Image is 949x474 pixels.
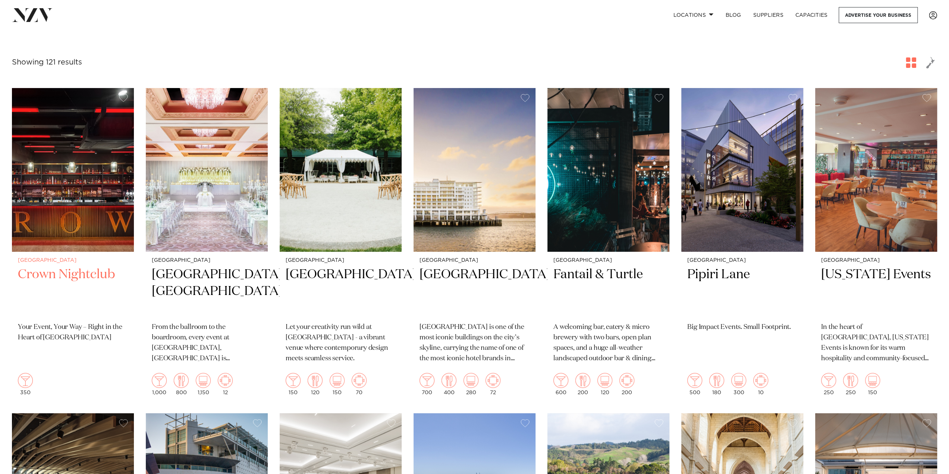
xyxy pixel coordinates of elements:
img: meeting.png [352,373,367,388]
p: In the heart of [GEOGRAPHIC_DATA], [US_STATE] Events is known for its warm hospitality and commun... [821,322,931,364]
img: cocktail.png [18,373,33,388]
a: [GEOGRAPHIC_DATA] Fantail & Turtle A welcoming bar, eatery & micro brewery with two bars, open pl... [547,88,669,401]
h2: [US_STATE] Events [821,266,931,317]
a: [GEOGRAPHIC_DATA] Pipiri Lane Big Impact Events. Small Footprint. 500 180 300 10 [681,88,803,401]
div: 200 [575,373,590,395]
div: 1,150 [196,373,211,395]
div: 70 [352,373,367,395]
div: 350 [18,373,33,395]
img: theatre.png [330,373,345,388]
a: SUPPLIERS [747,7,789,23]
div: Showing 121 results [12,57,82,68]
small: [GEOGRAPHIC_DATA] [687,258,797,263]
p: Big Impact Events. Small Footprint. [687,322,797,333]
div: 400 [441,373,456,395]
img: cocktail.png [821,373,836,388]
small: [GEOGRAPHIC_DATA] [152,258,262,263]
img: cocktail.png [687,373,702,388]
small: [GEOGRAPHIC_DATA] [553,258,663,263]
a: [GEOGRAPHIC_DATA] Crown Nightclub Your Event, Your Way – Right in the Heart of [GEOGRAPHIC_DATA] 350 [12,88,134,401]
p: [GEOGRAPHIC_DATA] is one of the most iconic buildings on the city’s skyline, carrying the name of... [419,322,530,364]
a: BLOG [719,7,747,23]
a: [GEOGRAPHIC_DATA] [GEOGRAPHIC_DATA] [GEOGRAPHIC_DATA] is one of the most iconic buildings on the ... [414,88,535,401]
h2: [GEOGRAPHIC_DATA] [286,266,396,317]
img: dining.png [308,373,323,388]
h2: [GEOGRAPHIC_DATA] [419,266,530,317]
img: dining.png [843,373,858,388]
div: 150 [286,373,301,395]
div: 12 [218,373,233,395]
img: Dining area at Texas Events in Auckland [815,88,937,252]
div: 10 [753,373,768,395]
small: [GEOGRAPHIC_DATA] [18,258,128,263]
div: 180 [709,373,724,395]
img: cocktail.png [553,373,568,388]
div: 300 [731,373,746,395]
div: 800 [174,373,189,395]
div: 72 [486,373,500,395]
img: theatre.png [731,373,746,388]
div: 600 [553,373,568,395]
div: 150 [330,373,345,395]
div: 250 [821,373,836,395]
img: theatre.png [196,373,211,388]
div: 200 [619,373,634,395]
h2: Crown Nightclub [18,266,128,317]
img: meeting.png [753,373,768,388]
small: [GEOGRAPHIC_DATA] [821,258,931,263]
p: A welcoming bar, eatery & micro brewery with two bars, open plan spaces, and a huge all-weather l... [553,322,663,364]
img: dining.png [709,373,724,388]
img: dining.png [174,373,189,388]
div: 250 [843,373,858,395]
a: [GEOGRAPHIC_DATA] [GEOGRAPHIC_DATA], [GEOGRAPHIC_DATA] From the ballroom to the boardroom, every ... [146,88,268,401]
h2: Pipiri Lane [687,266,797,317]
div: 120 [597,373,612,395]
div: 500 [687,373,702,395]
img: meeting.png [218,373,233,388]
p: Let your creativity run wild at [GEOGRAPHIC_DATA] - a vibrant venue where contemporary design mee... [286,322,396,364]
img: dining.png [441,373,456,388]
img: cocktail.png [152,373,167,388]
a: Dining area at Texas Events in Auckland [GEOGRAPHIC_DATA] [US_STATE] Events In the heart of [GEOG... [815,88,937,401]
p: Your Event, Your Way – Right in the Heart of [GEOGRAPHIC_DATA] [18,322,128,343]
div: 120 [308,373,323,395]
img: theatre.png [865,373,880,388]
img: meeting.png [619,373,634,388]
a: [GEOGRAPHIC_DATA] [GEOGRAPHIC_DATA] Let your creativity run wild at [GEOGRAPHIC_DATA] - a vibrant... [280,88,402,401]
div: 280 [463,373,478,395]
img: theatre.png [597,373,612,388]
div: 700 [419,373,434,395]
p: From the ballroom to the boardroom, every event at [GEOGRAPHIC_DATA], [GEOGRAPHIC_DATA] is distin... [152,322,262,364]
a: Locations [667,7,719,23]
a: Advertise your business [839,7,918,23]
div: 150 [865,373,880,395]
img: nzv-logo.png [12,8,53,22]
small: [GEOGRAPHIC_DATA] [419,258,530,263]
img: dining.png [575,373,590,388]
div: 1,000 [152,373,167,395]
img: cocktail.png [419,373,434,388]
h2: [GEOGRAPHIC_DATA], [GEOGRAPHIC_DATA] [152,266,262,317]
img: meeting.png [486,373,500,388]
small: [GEOGRAPHIC_DATA] [286,258,396,263]
h2: Fantail & Turtle [553,266,663,317]
a: Capacities [789,7,834,23]
img: theatre.png [463,373,478,388]
img: cocktail.png [286,373,301,388]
